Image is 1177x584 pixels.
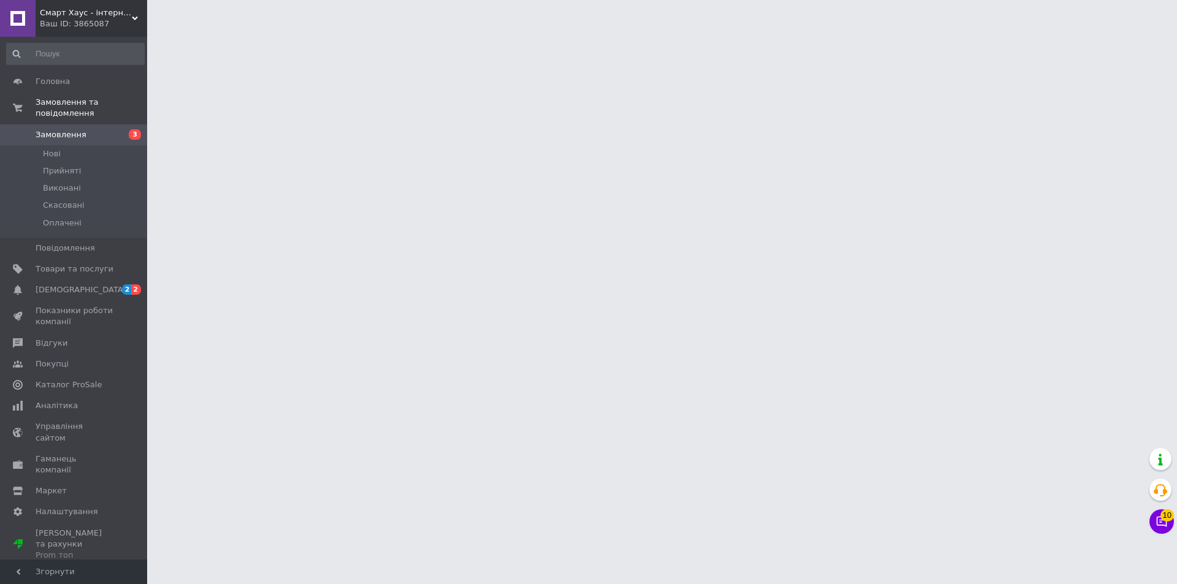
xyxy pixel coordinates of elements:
[43,148,61,159] span: Нові
[131,284,141,295] span: 2
[129,129,141,140] span: 3
[36,550,113,561] div: Prom топ
[36,97,147,119] span: Замовлення та повідомлення
[36,506,98,517] span: Налаштування
[36,485,67,496] span: Маркет
[36,305,113,327] span: Показники роботи компанії
[43,165,81,176] span: Прийняті
[36,338,67,349] span: Відгуки
[1160,509,1174,521] span: 10
[36,421,113,443] span: Управління сайтом
[36,400,78,411] span: Аналітика
[36,76,70,87] span: Головна
[36,284,126,295] span: [DEMOGRAPHIC_DATA]
[6,43,145,65] input: Пошук
[36,358,69,370] span: Покупці
[36,264,113,275] span: Товари та послуги
[122,284,132,295] span: 2
[43,200,85,211] span: Скасовані
[40,7,132,18] span: Смарт Хаус - інтернет магазин електроніки
[40,18,147,29] div: Ваш ID: 3865087
[36,379,102,390] span: Каталог ProSale
[43,218,82,229] span: Оплачені
[36,129,86,140] span: Замовлення
[1149,509,1174,534] button: Чат з покупцем10
[36,243,95,254] span: Повідомлення
[36,528,113,561] span: [PERSON_NAME] та рахунки
[36,453,113,476] span: Гаманець компанії
[43,183,81,194] span: Виконані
